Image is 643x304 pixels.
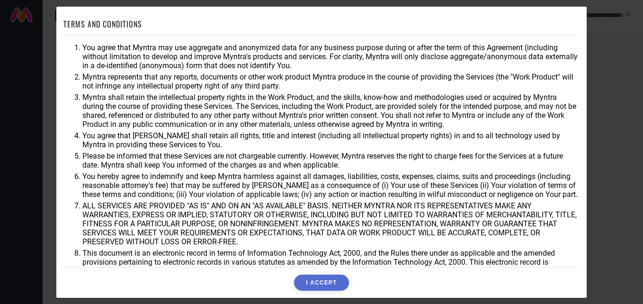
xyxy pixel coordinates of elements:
li: ALL SERVICES ARE PROVIDED "AS IS" AND ON AN "AS AVAILABLE" BASIS. NEITHER MYNTRA NOR ITS REPRESEN... [82,201,580,246]
li: Please be informed that these Services are not chargeable currently. However, Myntra reserves the... [82,152,580,170]
li: You agree that Myntra may use aggregate and anonymized data for any business purpose during or af... [82,43,580,70]
li: This document is an electronic record in terms of Information Technology Act, 2000, and the Rules... [82,249,580,276]
li: Myntra represents that any reports, documents or other work product Myntra produce in the course ... [82,72,580,90]
h1: TERMS AND CONDITIONS [63,18,142,30]
button: I ACCEPT [294,275,348,291]
li: You hereby agree to indemnify and keep Myntra harmless against all damages, liabilities, costs, e... [82,172,580,199]
li: You agree that [PERSON_NAME] shall retain all rights, title and interest (including all intellect... [82,131,580,149]
li: Myntra shall retain the intellectual property rights in the Work Product, and the skills, know-ho... [82,93,580,129]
